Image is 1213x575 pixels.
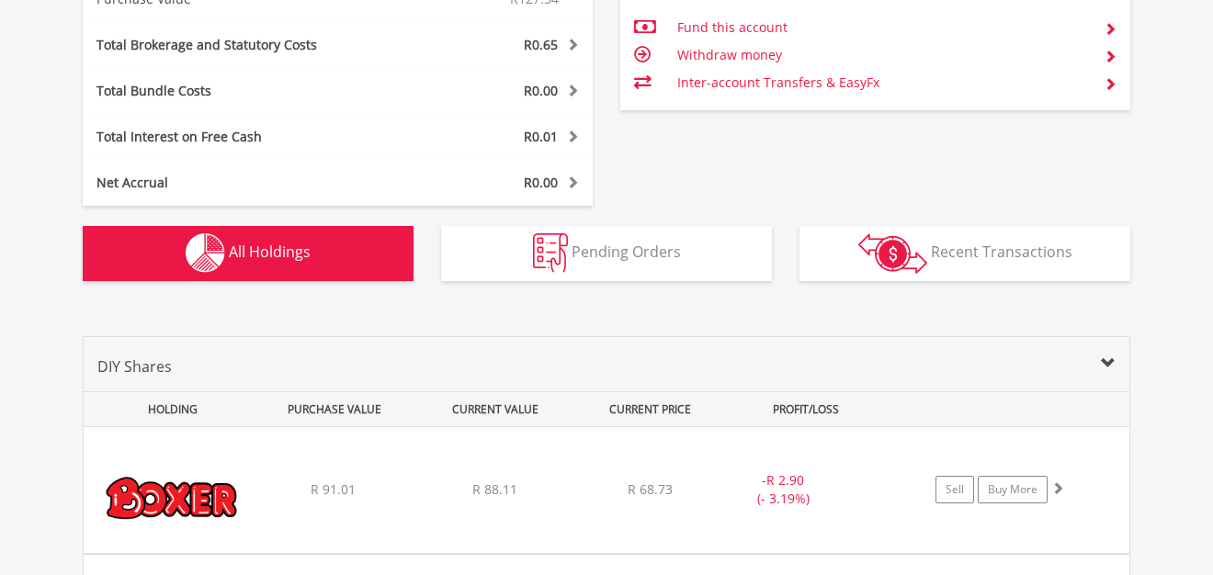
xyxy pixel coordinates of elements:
[978,476,1048,503] a: Buy More
[83,82,380,100] div: Total Bundle Costs
[931,242,1072,262] span: Recent Transactions
[533,233,568,273] img: pending_instructions-wht.png
[766,471,804,489] span: R 2.90
[85,392,252,426] div: HOLDING
[577,392,723,426] div: CURRENT PRICE
[524,36,558,53] span: R0.65
[677,69,1090,96] td: Inter-account Transfers & EasyFx
[186,233,225,273] img: holdings-wht.png
[83,174,380,192] div: Net Accrual
[472,480,517,498] span: R 88.11
[524,128,558,145] span: R0.01
[83,226,414,281] button: All Holdings
[416,392,573,426] div: CURRENT VALUE
[524,82,558,99] span: R0.00
[677,14,1090,41] td: Fund this account
[935,476,974,503] a: Sell
[572,242,681,262] span: Pending Orders
[97,356,172,377] span: DIY Shares
[229,242,311,262] span: All Holdings
[799,226,1130,281] button: Recent Transactions
[524,174,558,191] span: R0.00
[677,41,1090,69] td: Withdraw money
[311,480,356,498] span: R 91.01
[93,450,251,548] img: EQU.ZA.BOX.png
[255,392,413,426] div: PURCHASE VALUE
[83,128,380,146] div: Total Interest on Free Cash
[858,233,927,274] img: transactions-zar-wht.png
[628,480,673,498] span: R 68.73
[727,392,884,426] div: PROFIT/LOSS
[441,226,772,281] button: Pending Orders
[714,471,853,508] div: - (- 3.19%)
[83,36,380,54] div: Total Brokerage and Statutory Costs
